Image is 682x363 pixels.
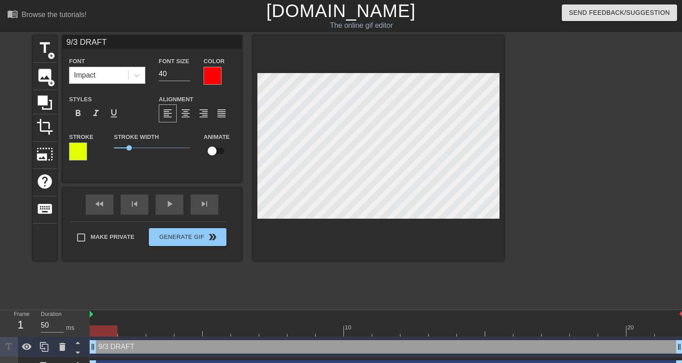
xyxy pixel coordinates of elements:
[164,199,175,209] span: play_arrow
[232,20,491,31] div: The online gif editor
[74,70,96,81] div: Impact
[159,57,189,66] label: Font Size
[36,67,53,84] span: image
[198,108,209,119] span: format_align_right
[109,108,119,119] span: format_underline
[162,108,173,119] span: format_align_left
[91,108,101,119] span: format_italic
[207,232,218,242] span: double_arrow
[69,57,85,66] label: Font
[345,323,353,332] div: 10
[36,173,53,190] span: help
[22,11,87,18] div: Browse the tutorials!
[7,9,18,19] span: menu_book
[48,52,55,60] span: add_circle
[159,95,193,104] label: Alignment
[114,133,159,142] label: Stroke Width
[36,118,53,135] span: crop
[36,146,53,163] span: photo_size_select_large
[149,228,226,246] button: Generate Gif
[266,1,416,21] a: [DOMAIN_NAME]
[66,323,74,333] div: ms
[41,312,61,317] label: Duration
[88,342,97,351] span: drag_handle
[204,57,225,66] label: Color
[216,108,227,119] span: format_align_justify
[14,317,27,333] div: 1
[204,133,230,142] label: Animate
[69,95,92,104] label: Styles
[199,199,210,209] span: skip_next
[152,232,223,242] span: Generate Gif
[562,4,677,21] button: Send Feedback/Suggestion
[180,108,191,119] span: format_align_center
[36,200,53,217] span: keyboard
[69,133,93,142] label: Stroke
[7,310,34,336] div: Frame
[91,233,135,242] span: Make Private
[36,39,53,56] span: title
[129,199,140,209] span: skip_previous
[73,108,83,119] span: format_bold
[569,7,670,18] span: Send Feedback/Suggestion
[94,199,105,209] span: fast_rewind
[48,79,55,87] span: add_circle
[627,323,635,332] div: 20
[7,9,87,22] a: Browse the tutorials!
